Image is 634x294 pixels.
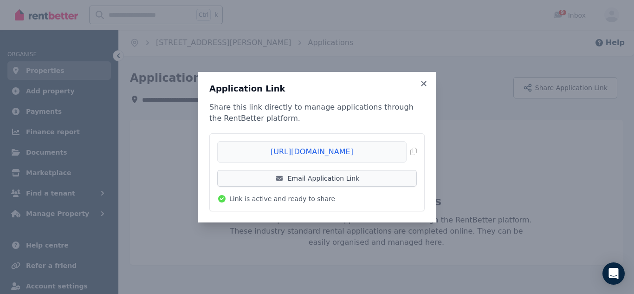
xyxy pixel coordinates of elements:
p: Share this link directly to manage applications through the RentBetter platform. [209,102,425,124]
span: Link is active and ready to share [229,194,335,203]
a: Email Application Link [217,170,417,187]
button: [URL][DOMAIN_NAME] [217,141,417,163]
h3: Application Link [209,83,425,94]
div: Open Intercom Messenger [602,262,625,285]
